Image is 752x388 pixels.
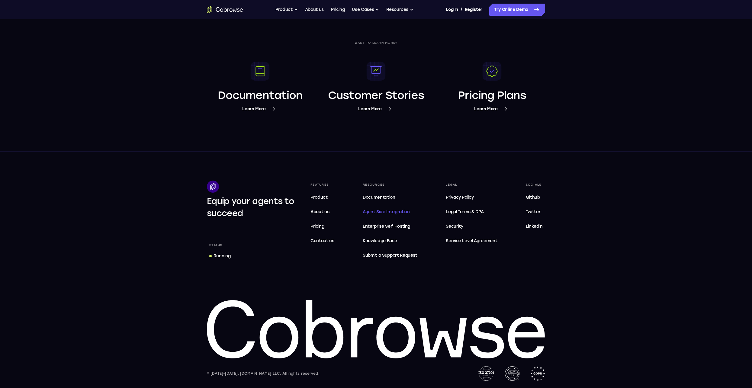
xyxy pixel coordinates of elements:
span: Enterprise Self Hosting [363,223,417,230]
span: / [461,6,462,13]
a: Security [443,220,500,232]
a: Enterprise Self Hosting [360,220,420,232]
a: About us [308,206,337,218]
span: Agent Side Integration [363,208,417,216]
span: About us [310,209,329,214]
span: Learn More [358,105,394,113]
a: Running [207,251,233,261]
a: Documentation [360,191,420,204]
a: Github [523,191,545,204]
a: Privacy Policy [443,191,500,204]
span: Submit a Support Request [363,252,417,259]
span: Github [526,195,540,200]
span: Legal Terms & DPA [446,209,484,214]
a: Customer Stories Learn More [323,62,429,113]
div: Legal [443,181,500,189]
span: Knowledge Base [363,238,397,243]
span: Learn More [242,105,278,113]
div: Socials [523,181,545,189]
span: Service Level Agreement [446,237,497,245]
a: Service Level Agreement [443,235,500,247]
div: Features [308,181,337,189]
button: Resources [386,4,413,16]
span: Contact us [310,238,334,243]
span: Privacy Policy [446,195,474,200]
span: Twitter [526,209,541,214]
a: Pricing [331,4,345,16]
img: Documentation icon [207,62,313,81]
img: Pricing icon [439,62,545,81]
img: ISO [478,366,494,381]
a: Knowledge Base [360,235,420,247]
a: Linkedin [523,220,545,232]
button: Use Cases [352,4,379,16]
a: Log In [446,4,458,16]
span: Product [310,195,328,200]
a: Agent Side Integration [360,206,420,218]
span: Equip your agents to succeed [207,196,294,218]
div: Resources [360,181,420,189]
div: © [DATE]-[DATE], [DOMAIN_NAME] LLC. All rights reserved. [207,370,320,377]
a: Product [308,191,337,204]
a: Submit a Support Request [360,249,420,261]
span: Learn More [474,105,510,113]
span: Documentation [363,195,395,200]
div: Status [207,241,225,249]
span: Linkedin [526,224,543,229]
a: Legal Terms & DPA [443,206,500,218]
a: Contact us [308,235,337,247]
h3: Pricing Plans [458,88,526,103]
img: GDPR [530,366,545,381]
a: Pricing Plans Learn More [439,62,545,113]
span: Pricing [310,224,324,229]
h3: Documentation [218,88,302,103]
a: Go to the home page [207,6,243,13]
a: Pricing [308,220,337,232]
a: Documentation Learn More [207,62,313,113]
a: Register [465,4,482,16]
a: Twitter [523,206,545,218]
a: About us [305,4,324,16]
img: AICPA SOC [505,366,519,381]
img: Customer Stories icon [323,62,429,81]
h3: Customer Stories [328,88,424,103]
a: Try Online Demo [489,4,545,16]
h2: Want to learn more? [207,41,545,45]
span: Security [446,224,463,229]
button: Product [275,4,298,16]
div: Running [214,253,231,259]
